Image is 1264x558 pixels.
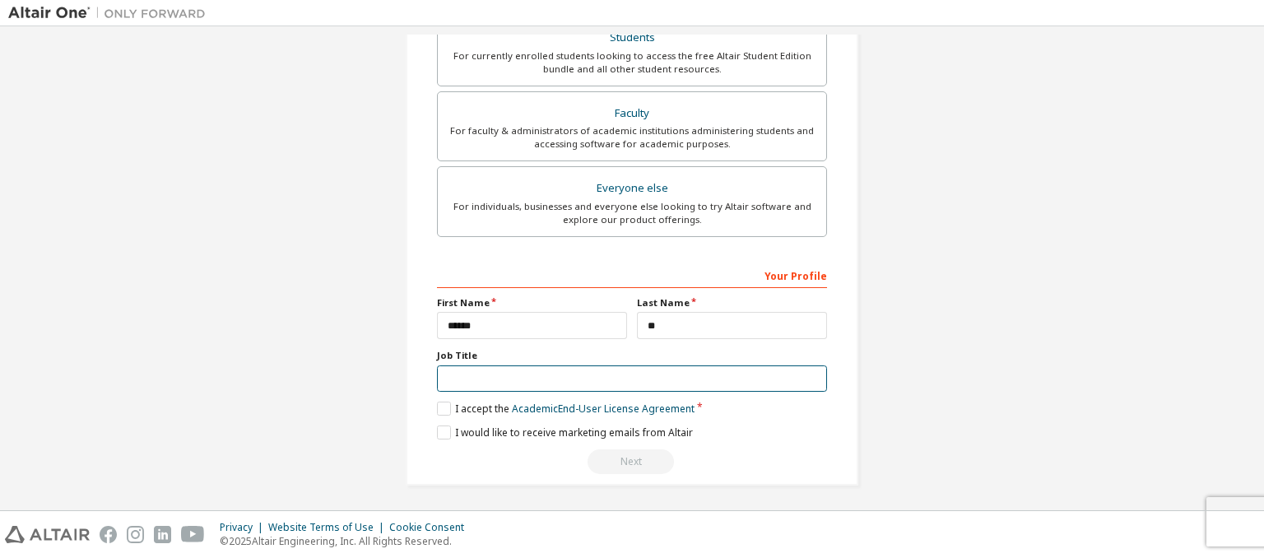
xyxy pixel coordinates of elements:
label: Last Name [637,296,827,309]
div: Everyone else [448,177,816,200]
div: For faculty & administrators of academic institutions administering students and accessing softwa... [448,124,816,151]
img: Altair One [8,5,214,21]
div: Cookie Consent [389,521,474,534]
img: linkedin.svg [154,526,171,543]
label: I accept the [437,402,695,416]
img: youtube.svg [181,526,205,543]
div: Read and acccept EULA to continue [437,449,827,474]
label: Job Title [437,349,827,362]
label: First Name [437,296,627,309]
div: For individuals, businesses and everyone else looking to try Altair software and explore our prod... [448,200,816,226]
label: I would like to receive marketing emails from Altair [437,425,693,439]
div: Students [448,26,816,49]
div: For currently enrolled students looking to access the free Altair Student Edition bundle and all ... [448,49,816,76]
div: Website Terms of Use [268,521,389,534]
img: facebook.svg [100,526,117,543]
div: Faculty [448,102,816,125]
div: Privacy [220,521,268,534]
div: Your Profile [437,262,827,288]
a: Academic End-User License Agreement [512,402,695,416]
img: altair_logo.svg [5,526,90,543]
p: © 2025 Altair Engineering, Inc. All Rights Reserved. [220,534,474,548]
img: instagram.svg [127,526,144,543]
